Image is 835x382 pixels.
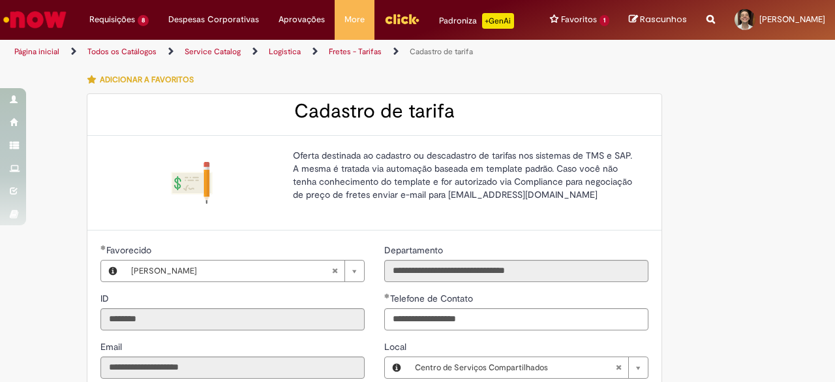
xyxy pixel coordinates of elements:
[1,7,68,33] img: ServiceNow
[87,46,157,57] a: Todos os Catálogos
[415,357,615,378] span: Centro de Serviços Compartilhados
[384,244,446,257] label: Somente leitura - Departamento
[482,13,514,29] p: +GenAi
[185,46,241,57] a: Service Catalog
[125,261,364,281] a: [PERSON_NAME]Limpar campo Favorecido
[100,357,365,379] input: Email
[410,46,473,57] a: Cadastro de tarifa
[171,162,213,204] img: Cadastro de tarifa
[100,245,106,250] span: Obrigatório Preenchido
[138,15,149,26] span: 8
[408,357,648,378] a: Centro de Serviços CompartilhadosLimpar campo Local
[100,101,648,122] h2: Cadastro de tarifa
[561,13,597,26] span: Favoritos
[100,341,125,353] span: Somente leitura - Email
[325,261,344,281] abbr: Limpar campo Favorecido
[439,13,514,29] div: Padroniza
[344,13,365,26] span: More
[14,46,59,57] a: Página inicial
[10,40,547,64] ul: Trilhas de página
[131,261,331,281] span: [PERSON_NAME]
[640,13,687,25] span: Rascunhos
[384,308,648,330] input: Telefone de Contato
[385,357,408,378] button: Local, Visualizar este registro Centro de Serviços Compartilhados
[279,13,325,26] span: Aprovações
[100,293,112,304] span: Somente leitura - ID
[100,74,194,85] span: Adicionar a Favoritos
[384,260,648,282] input: Departamento
[759,14,825,25] span: [PERSON_NAME]
[384,9,419,29] img: click_logo_yellow_360x200.png
[168,13,259,26] span: Despesas Corporativas
[101,261,125,281] button: Favorecido, Visualizar este registro Lucas Renan De Campos
[329,46,382,57] a: Fretes - Tarifas
[100,340,125,353] label: Somente leitura - Email
[384,341,409,353] span: Local
[106,244,154,256] span: Necessários - Favorecido
[600,15,609,26] span: 1
[390,293,476,304] span: Telefone de Contato
[87,66,201,93] button: Adicionar a Favoritos
[89,13,135,26] span: Requisições
[100,308,365,330] input: ID
[269,46,301,57] a: Logistica
[100,292,112,305] label: Somente leitura - ID
[384,293,390,298] span: Obrigatório Preenchido
[629,14,687,26] a: Rascunhos
[293,149,639,201] p: Oferta destinada ao cadastro ou descadastro de tarifas nos sistemas de TMS e SAP. A mesma é trata...
[609,357,628,378] abbr: Limpar campo Local
[384,244,446,256] span: Somente leitura - Departamento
